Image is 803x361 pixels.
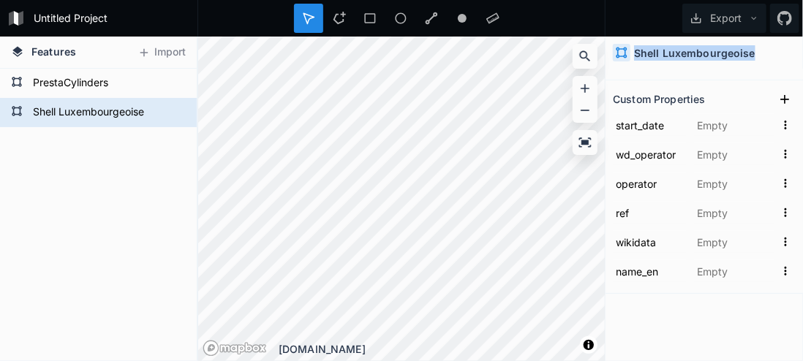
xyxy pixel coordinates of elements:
[203,340,267,357] a: Mapbox logo
[613,231,687,253] input: Name
[634,45,755,61] h4: Shell Luxembourgeoise
[694,172,775,194] input: Empty
[694,231,775,253] input: Empty
[682,4,766,33] button: Export
[613,114,687,136] input: Name
[613,260,687,282] input: Name
[694,114,775,136] input: Empty
[694,202,775,224] input: Empty
[580,336,597,354] button: Toggle attribution
[613,172,687,194] input: Name
[31,44,76,59] span: Features
[613,202,687,224] input: Name
[584,337,593,353] span: Toggle attribution
[613,88,705,110] h2: Custom Properties
[130,41,193,64] button: Import
[279,341,605,357] div: [DOMAIN_NAME]
[694,143,775,165] input: Empty
[694,260,775,282] input: Empty
[613,143,687,165] input: Name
